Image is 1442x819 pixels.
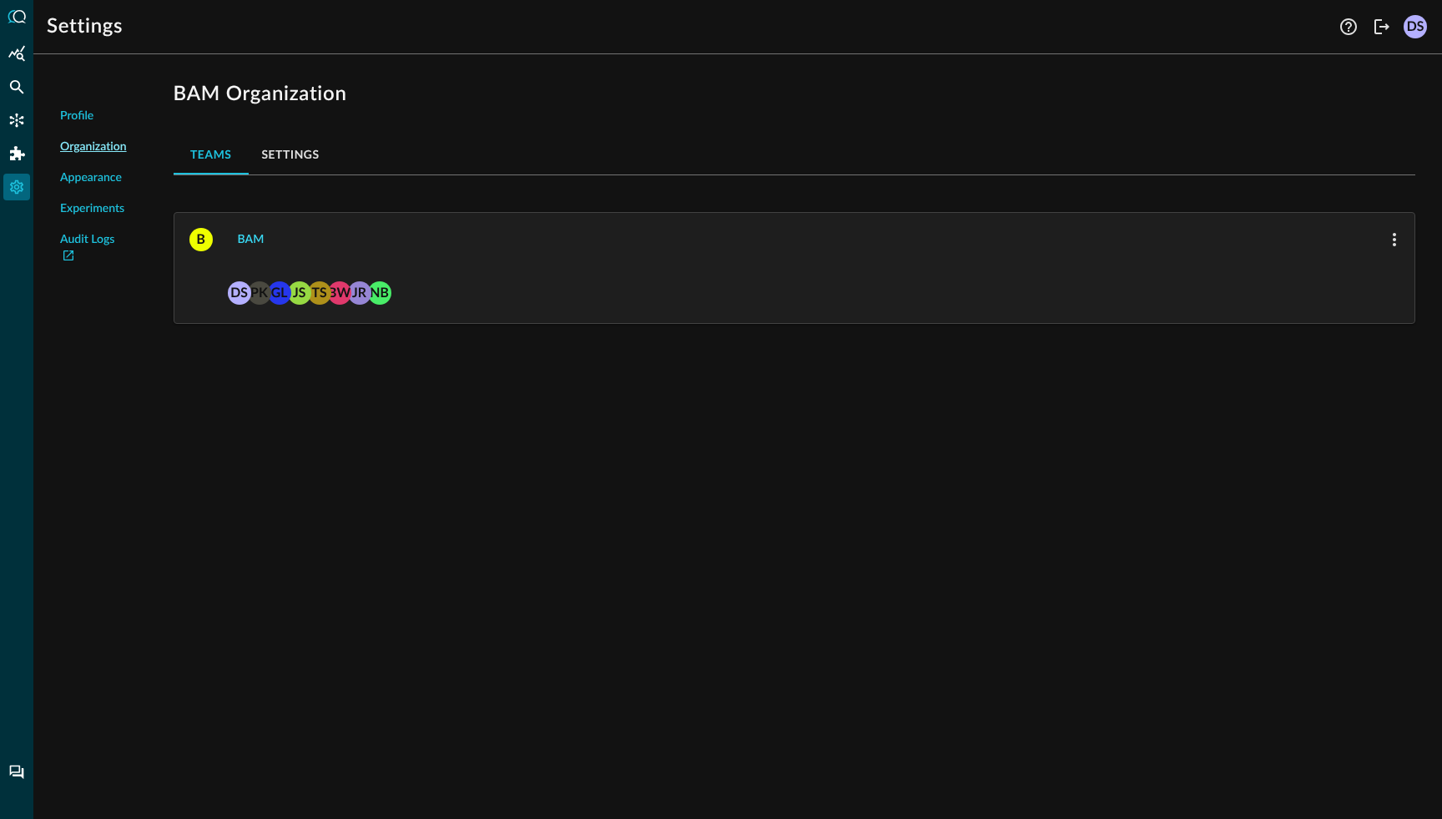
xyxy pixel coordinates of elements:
[4,140,31,167] div: Addons
[348,281,371,305] div: JR
[328,281,351,305] div: BW
[174,134,249,174] button: Teams
[228,281,251,305] div: DS
[47,13,123,40] h1: Settings
[3,107,30,134] div: Connectors
[308,280,331,303] span: tsathiyamoorthy@bamfunds.com
[1369,13,1395,40] button: Logout
[308,281,331,305] div: TS
[368,281,391,305] div: NB
[60,139,127,156] span: Organization
[3,174,30,200] div: Settings
[248,280,271,303] span: Peter Kotsiris
[288,280,311,303] span: jstorino@bamfunds.com
[1335,13,1362,40] button: Help
[189,228,213,251] div: B
[60,169,122,187] span: Appearance
[328,280,351,303] span: brian.way+bam@secdataops.com
[60,231,127,266] a: Audit Logs
[268,281,291,305] div: GL
[348,280,371,303] span: jonathan.rau+bam@secdataops.com
[228,226,275,253] button: BAM
[3,40,30,67] div: Summary Insights
[228,280,251,303] span: dhiraj.sharan+bam@secdataops.com
[248,281,271,305] div: PK
[238,230,265,250] div: BAM
[1404,15,1427,38] div: DS
[60,200,124,218] span: Experiments
[249,134,333,174] button: Settings
[288,281,311,305] div: JS
[368,280,391,303] span: neal.bridges+bam@secdataops.com
[60,108,93,125] span: Profile
[3,759,30,786] div: Chat
[268,280,291,303] span: Geoffrey Lin
[3,73,30,100] div: Federated Search
[174,81,1415,108] h1: BAM Organization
